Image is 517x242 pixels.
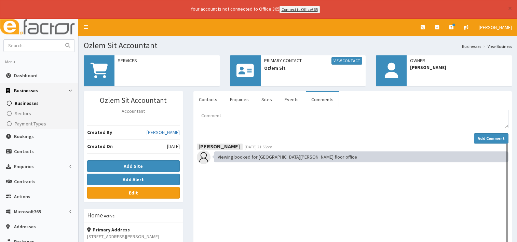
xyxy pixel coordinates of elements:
button: × [508,5,512,12]
span: Addresses [14,224,36,230]
div: Viewing booked for [GEOGRAPHIC_DATA][PERSON_NAME] floor office [214,151,508,162]
small: Active [104,213,114,218]
span: Contacts [14,148,34,154]
strong: Add Comment [478,136,505,141]
span: Owner [410,57,508,64]
a: [PERSON_NAME] [147,129,180,136]
span: Microsoft365 [14,209,41,215]
a: Sites [256,92,277,107]
a: Businesses [462,43,481,49]
span: [PERSON_NAME] [410,64,508,71]
a: View Contact [331,57,362,65]
b: Add Site [124,163,143,169]
span: Ozlem Sit [264,65,363,71]
li: View Business [481,43,512,49]
div: Your account is not connected to Office 365 [55,5,455,13]
span: Contracts [14,178,36,185]
span: Services [118,57,216,64]
a: Edit [87,187,180,199]
span: [PERSON_NAME] [479,24,512,30]
button: Add Alert [87,174,180,185]
span: [DATE] 21:56pm [245,144,272,149]
b: Created On [87,143,113,149]
span: [DATE] [167,143,180,150]
span: Businesses [15,100,39,106]
span: Dashboard [14,72,38,79]
h3: Ozlem Sit Accountant [87,96,180,104]
span: Actions [14,193,30,200]
b: Edit [129,190,138,196]
span: Businesses [14,88,38,94]
textarea: Comment [197,110,508,128]
span: Payment Types [15,121,46,127]
h1: Ozlem Sit Accountant [84,41,512,50]
span: Enquiries [14,163,34,170]
a: Contacts [193,92,223,107]
a: Enquiries [225,92,254,107]
a: Sectors [2,108,78,119]
a: [PERSON_NAME] [474,19,517,36]
b: Created By [87,129,112,135]
a: Connect to Office365 [280,6,320,13]
span: Bookings [14,133,34,139]
b: Add Alert [123,176,144,183]
a: Businesses [2,98,78,108]
a: Events [279,92,304,107]
span: Sectors [15,110,31,117]
b: [PERSON_NAME] [199,143,240,150]
input: Search... [4,40,61,52]
strong: Primary Address [87,227,130,233]
a: Comments [306,92,339,107]
p: [STREET_ADDRESS][PERSON_NAME] [87,233,180,240]
h3: Home [87,212,103,218]
button: Add Comment [474,133,508,144]
span: Primary Contact [264,57,363,65]
a: Payment Types [2,119,78,129]
p: Accountant [87,108,180,115]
